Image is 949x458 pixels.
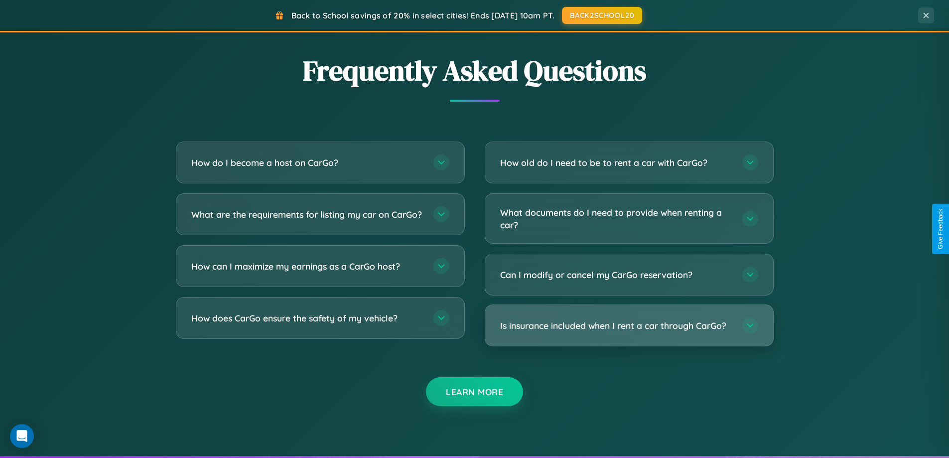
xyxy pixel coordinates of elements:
[191,156,423,169] h3: How do I become a host on CarGo?
[291,10,554,20] span: Back to School savings of 20% in select cities! Ends [DATE] 10am PT.
[426,377,523,406] button: Learn More
[500,319,732,332] h3: Is insurance included when I rent a car through CarGo?
[562,7,642,24] button: BACK2SCHOOL20
[191,312,423,324] h3: How does CarGo ensure the safety of my vehicle?
[500,269,732,281] h3: Can I modify or cancel my CarGo reservation?
[191,208,423,221] h3: What are the requirements for listing my car on CarGo?
[191,260,423,273] h3: How can I maximize my earnings as a CarGo host?
[500,206,732,231] h3: What documents do I need to provide when renting a car?
[937,209,944,249] div: Give Feedback
[500,156,732,169] h3: How old do I need to be to rent a car with CarGo?
[10,424,34,448] div: Open Intercom Messenger
[176,51,774,90] h2: Frequently Asked Questions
